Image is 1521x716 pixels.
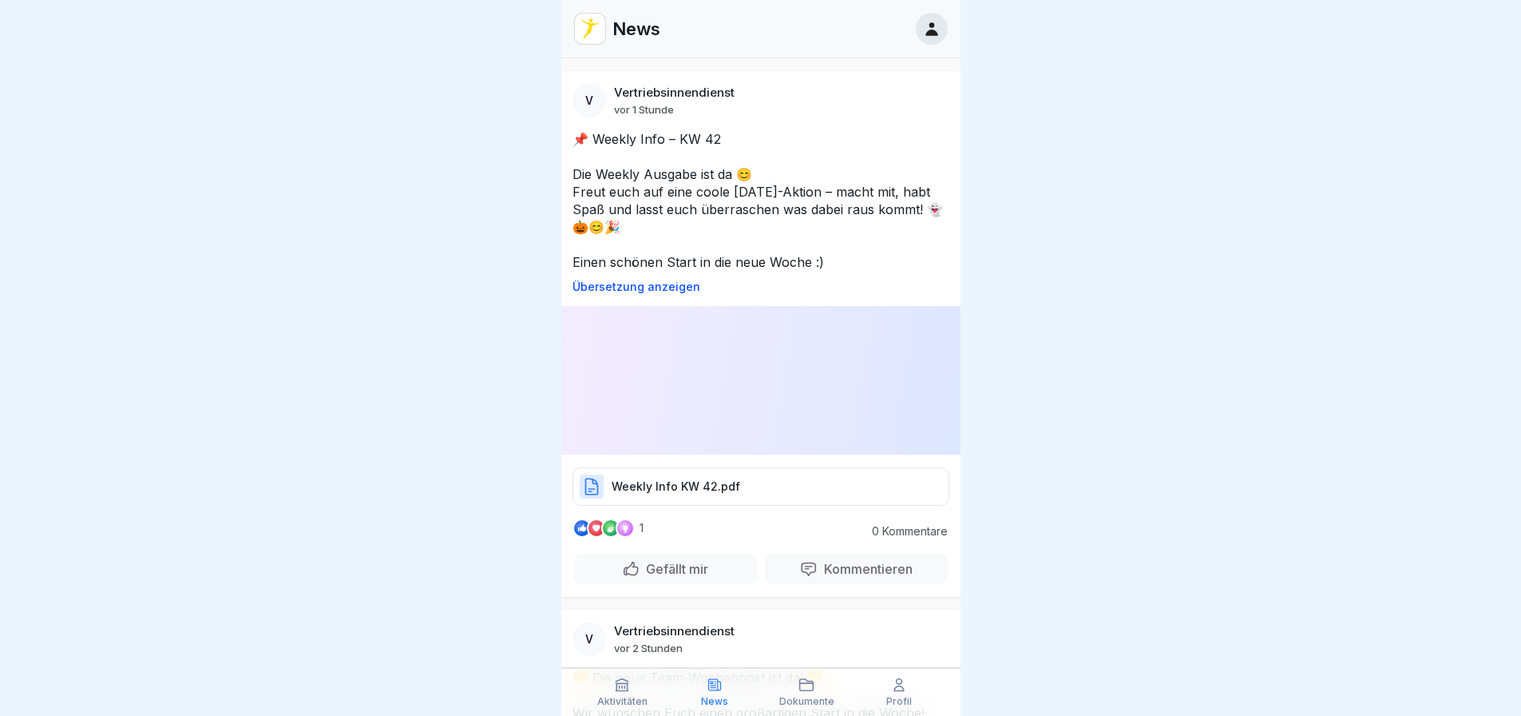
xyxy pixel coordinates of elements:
[614,624,735,638] p: Vertriebsinnendienst
[572,84,606,117] div: V
[701,696,728,707] p: News
[818,561,913,577] p: Kommentieren
[614,86,735,100] p: Vertriebsinnendienst
[886,696,912,707] p: Profil
[614,103,674,116] p: vor 1 Stunde
[597,696,648,707] p: Aktivitäten
[572,623,606,656] div: V
[640,522,644,535] p: 1
[572,280,949,293] p: Übersetzung anzeigen
[572,486,949,502] a: Weekly Info KW 42.pdf
[612,479,740,495] p: Weekly Info KW 42.pdf
[612,18,660,39] p: News
[640,561,708,577] p: Gefällt mir
[614,642,683,654] p: vor 2 Stunden
[575,14,605,44] img: vd4jgc378hxa8p7qw0fvrl7x.png
[860,525,948,538] p: 0 Kommentare
[572,130,949,271] p: 📌 Weekly Info – KW 42 Die Weekly Ausgabe ist da 😊 Freut euch auf eine coole [DATE]-Aktion – macht...
[779,696,834,707] p: Dokumente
